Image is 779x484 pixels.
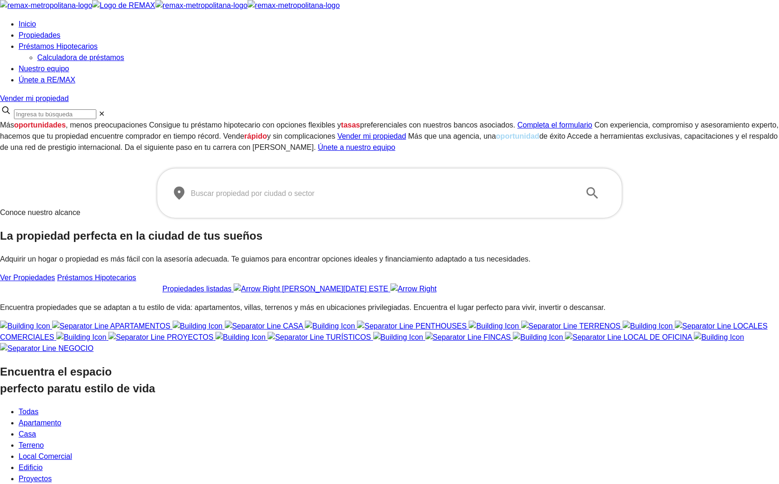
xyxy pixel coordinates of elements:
a: TERRENOS [469,322,623,330]
span: : apartamentos, villas, terrenos y más en ubicaciones privilegiadas. Encuentra el lugar perfecto ... [190,303,605,311]
a: CASA [173,322,305,330]
a: Nuestro equipo [19,65,69,73]
img: Building Icon [215,332,266,343]
a: Terreno [19,441,44,449]
a: Todas [19,408,39,416]
span: Propiedades listadas [162,285,232,293]
a: Únete a nuestro equipo [318,143,395,151]
li: Casa [19,429,779,440]
a: LOCAL DE OFICINA [513,333,694,341]
img: Building Icon [513,332,563,343]
span: tasas [341,121,360,129]
input: Buscar propiedad por ciudad o sector [191,180,573,206]
li: Edificio [19,462,779,473]
img: Separator Line [357,321,413,332]
img: Building Icon [56,332,107,343]
a: Completa el formulario [517,121,592,129]
span: LOCAL DE OFICINA [624,333,692,341]
span: PENTHOUSES [416,322,467,330]
a: Préstamos Hipotecarios [57,274,136,282]
a: Calculadora de préstamos [37,54,124,61]
li: Local Comercial [19,451,779,462]
a: Apartamento [19,419,61,427]
img: Separator Line [225,321,281,332]
span: rápido [244,132,267,140]
img: Arrow Right [390,283,437,295]
li: Todas [19,406,779,417]
a: Propiedades listadas Arrow Right [PERSON_NAME][DATE] ESTE Arrow Right [162,285,437,293]
a: Local Comercial [19,452,72,460]
span: FINCAS [484,333,511,341]
li: Terreno [19,440,779,451]
a: Propiedades [19,31,60,39]
img: Building Icon [469,321,519,332]
a: TURÍSTICOS [215,333,373,341]
li: Apartamento [19,417,779,429]
a: Casa [19,430,36,438]
input: Ingresa tu búsqueda [14,109,96,119]
a: Inicio [19,20,36,28]
img: Separator Line [52,321,108,332]
img: Building Icon [694,332,744,343]
img: Arrow Right [234,283,280,295]
img: Separator Line [268,332,324,343]
span: tu estilo de vida [71,382,155,395]
a: Vender mi propiedad [337,132,406,140]
img: Separator Line [675,321,731,332]
span: ✕ [99,110,105,118]
img: Separator Line [108,332,165,343]
a: Préstamos Hipotecarios [19,42,98,50]
img: Building Icon [373,332,423,343]
span: oportunidades [14,121,66,129]
a: Únete a RE/MAX [19,76,75,84]
a: Edificio [19,464,43,471]
span: TERRENOS [579,322,621,330]
img: Building Icon [173,321,223,332]
span: PROYECTOS [167,333,213,341]
img: Separator Line [521,321,578,332]
sr7-txt: Vende y sin complicaciones [223,132,335,140]
img: Building Icon [305,321,355,332]
a: PROYECTOS [56,333,215,341]
span: CASA [283,322,303,330]
span: [PERSON_NAME][DATE] ESTE [282,285,388,293]
span: oportunidad [496,132,539,140]
sr7-txt: Consigue tu préstamo hipotecario con opciones flexibles y preferenciales con nuestros bancos asoc... [149,121,515,129]
a: PENTHOUSES [305,322,469,330]
img: Building Icon [623,321,673,332]
img: Separator Line [425,332,482,343]
span: APARTAMENTOS [110,322,171,330]
sr7-txt: Más que una agencia, una de éxito [408,132,565,140]
a: Proyectos [19,475,52,483]
span: TURÍSTICOS [326,333,371,341]
span: NEGOCIO [58,344,94,352]
img: Separator Line [565,332,621,343]
a: FINCAS [373,333,513,341]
